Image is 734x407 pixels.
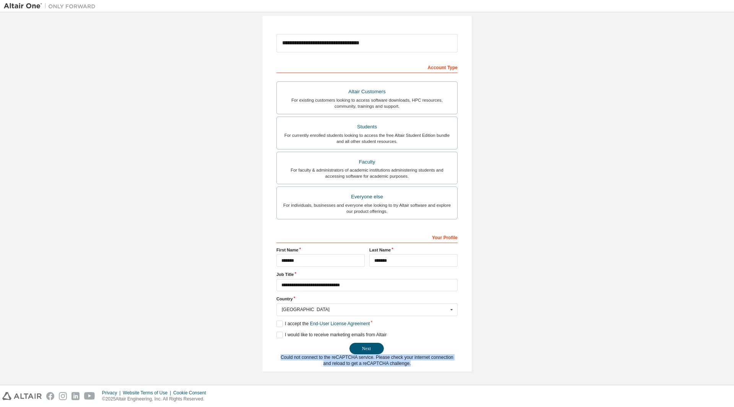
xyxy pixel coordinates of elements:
label: First Name [276,247,365,253]
div: [GEOGRAPHIC_DATA] [282,307,448,312]
div: Could not connect to the reCAPTCHA service. Please check your internet connection and reload to g... [276,354,458,366]
p: © 2025 Altair Engineering, Inc. All Rights Reserved. [102,396,211,402]
button: Next [349,343,384,354]
img: instagram.svg [59,392,67,400]
label: I would like to receive marketing emails from Altair [276,332,386,338]
div: Faculty [281,157,453,167]
img: youtube.svg [84,392,95,400]
img: linkedin.svg [71,392,80,400]
label: Country [276,296,458,302]
div: Privacy [102,390,123,396]
div: Website Terms of Use [123,390,173,396]
div: For existing customers looking to access software downloads, HPC resources, community, trainings ... [281,97,453,109]
div: For faculty & administrators of academic institutions administering students and accessing softwa... [281,167,453,179]
a: End-User License Agreement [310,321,370,326]
label: Job Title [276,271,458,277]
label: I accept the [276,321,370,327]
div: Altair Customers [281,86,453,97]
div: For individuals, businesses and everyone else looking to try Altair software and explore our prod... [281,202,453,214]
div: Cookie Consent [173,390,210,396]
img: Altair One [4,2,99,10]
div: Account Type [276,61,458,73]
label: Last Name [369,247,458,253]
div: For currently enrolled students looking to access the free Altair Student Edition bundle and all ... [281,132,453,144]
div: Everyone else [281,191,453,202]
div: Your Profile [276,231,458,243]
img: facebook.svg [46,392,54,400]
img: altair_logo.svg [2,392,42,400]
div: Students [281,122,453,132]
